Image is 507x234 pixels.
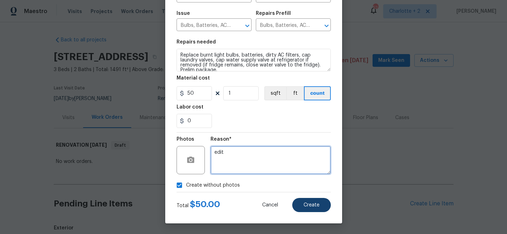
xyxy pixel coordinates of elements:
[286,86,304,100] button: ft
[262,203,278,208] span: Cancel
[304,86,331,100] button: count
[256,11,291,16] h5: Repairs Prefill
[177,40,216,45] h5: Repairs needed
[264,86,286,100] button: sqft
[177,105,203,110] h5: Labor cost
[242,21,252,31] button: Open
[190,200,220,209] span: $ 50.00
[322,21,332,31] button: Open
[304,203,319,208] span: Create
[292,198,331,212] button: Create
[177,201,220,209] div: Total
[177,76,210,81] h5: Material cost
[177,49,331,71] textarea: Replace burnt light bulbs, batteries, dirty AC filters, cap laundry valves, cap water supply valv...
[211,137,231,142] h5: Reason*
[177,11,190,16] h5: Issue
[211,146,331,174] textarea: edit
[186,182,240,189] span: Create without photos
[251,198,289,212] button: Cancel
[177,137,194,142] h5: Photos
